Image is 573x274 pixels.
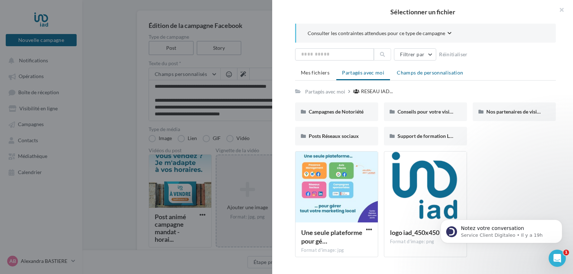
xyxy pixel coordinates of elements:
[305,88,345,95] div: Partagés avec moi
[397,69,463,76] span: Champs de personnalisation
[284,9,562,15] h2: Sélectionner un fichier
[301,69,329,76] span: Mes fichiers
[301,229,362,245] span: Une seule plateforme pour gérer tout votre marketing local
[398,109,475,115] span: Conseils pour votre visibilité locale
[430,205,573,255] iframe: Intercom notifications message
[309,133,359,139] span: Posts Réseaux sociaux
[436,50,471,59] button: Réinitialiser
[398,133,466,139] span: Support de formation Localads
[390,229,439,236] span: logo iad_450x450
[342,69,384,76] span: Partagés avec moi
[394,48,436,61] button: Filtrer par
[308,30,445,37] span: Consulter les contraintes attendues pour ce type de campagne
[390,239,461,245] div: Format d'image: png
[309,109,363,115] span: Campagnes de Notoriété
[486,109,563,115] span: Nos partenaires de visibilité locale
[301,247,372,254] div: Format d'image: jpg
[549,250,566,267] iframe: Intercom live chat
[563,250,569,255] span: 1
[361,88,393,95] span: RESEAU IAD...
[308,29,452,38] button: Consulter les contraintes attendues pour ce type de campagne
